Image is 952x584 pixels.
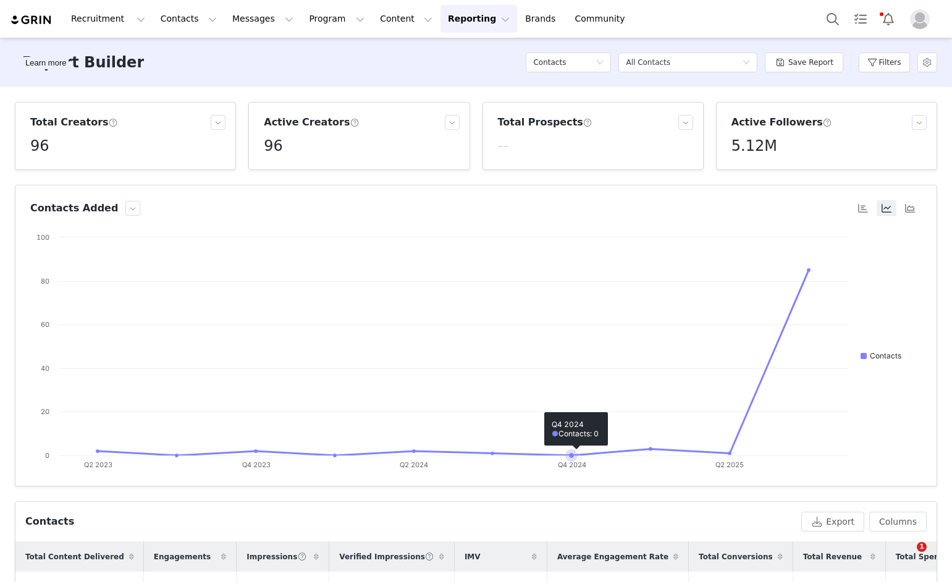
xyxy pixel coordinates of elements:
[731,135,777,157] h5: 5.12M
[626,53,670,72] div: All Contacts
[743,59,750,67] i: icon: down
[859,53,910,72] button: Filters
[301,5,372,33] button: Program
[803,551,862,562] span: Total Revenue
[30,135,49,157] h5: 96
[84,460,112,469] text: Q2 2023
[41,407,49,416] text: 20
[30,201,118,216] h3: Contacts Added
[25,514,74,529] div: Contacts
[557,551,668,562] span: Average Engagement Rate
[731,115,832,130] h3: Active Followers
[373,5,440,33] button: Content
[699,551,773,562] span: Total Conversions
[819,5,846,33] button: Search
[765,53,843,72] button: Save Report
[154,551,211,562] span: Engagements
[891,542,921,572] iframe: Intercom live chat
[533,53,566,72] h5: Contacts
[498,115,592,130] h3: Total Prospects
[869,512,927,531] button: Columns
[875,5,902,33] button: Notifications
[917,542,927,552] span: 1
[568,5,638,33] a: Community
[870,351,901,360] text: Contacts
[45,451,49,460] text: 0
[10,14,53,26] img: grin logo
[715,460,744,469] text: Q2 2025
[41,364,49,373] text: 40
[41,277,49,286] text: 80
[903,9,942,29] button: Profile
[25,551,124,562] span: Total Content Delivered
[64,5,153,33] button: Recruitment
[910,9,930,29] img: placeholder-profile.jpg
[558,460,586,469] text: Q4 2024
[246,551,306,562] span: Impressions
[23,57,69,69] div: Tooltip anchor
[225,5,301,33] button: Messages
[498,135,508,157] h5: --
[264,115,359,130] h3: Active Creators
[440,5,517,33] button: Reporting
[264,135,283,157] h5: 96
[36,233,49,242] text: 100
[22,51,144,74] h3: Report Builder
[465,551,481,562] span: IMV
[242,460,271,469] text: Q4 2023
[801,512,864,531] button: Export
[400,460,428,469] text: Q2 2024
[847,5,874,33] a: Tasks
[41,320,49,329] text: 60
[153,5,224,33] button: Contacts
[30,115,118,130] h3: Total Creators
[339,551,434,562] span: Verified Impressions
[596,59,604,67] i: icon: down
[518,5,567,33] a: Brands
